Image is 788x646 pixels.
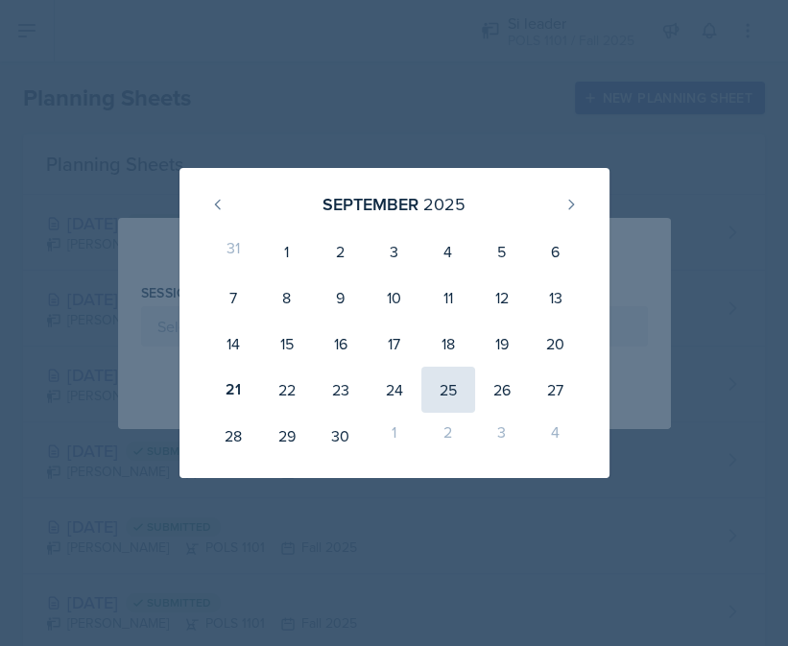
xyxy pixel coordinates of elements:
[421,367,475,413] div: 25
[475,413,529,459] div: 3
[260,413,314,459] div: 29
[314,367,368,413] div: 23
[206,413,260,459] div: 28
[260,321,314,367] div: 15
[421,413,475,459] div: 2
[421,321,475,367] div: 18
[314,321,368,367] div: 16
[260,367,314,413] div: 22
[314,228,368,275] div: 2
[206,367,260,413] div: 21
[421,275,475,321] div: 11
[206,321,260,367] div: 14
[529,321,583,367] div: 20
[322,191,418,217] div: September
[368,321,421,367] div: 17
[529,228,583,275] div: 6
[475,275,529,321] div: 12
[314,413,368,459] div: 30
[529,275,583,321] div: 13
[368,367,421,413] div: 24
[529,413,583,459] div: 4
[368,228,421,275] div: 3
[529,367,583,413] div: 27
[423,191,466,217] div: 2025
[475,367,529,413] div: 26
[206,275,260,321] div: 7
[260,275,314,321] div: 8
[206,228,260,275] div: 31
[368,275,421,321] div: 10
[314,275,368,321] div: 9
[368,413,421,459] div: 1
[421,228,475,275] div: 4
[475,228,529,275] div: 5
[260,228,314,275] div: 1
[475,321,529,367] div: 19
